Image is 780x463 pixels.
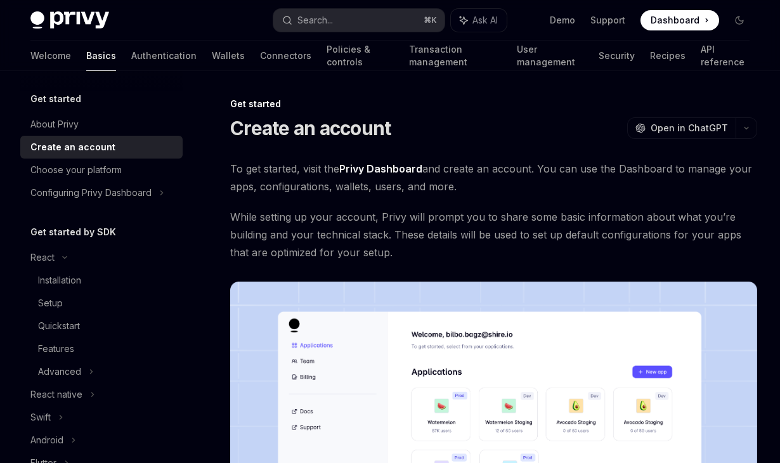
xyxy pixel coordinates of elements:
a: Connectors [260,41,311,71]
div: Advanced [38,364,81,379]
div: React native [30,387,82,402]
div: Features [38,341,74,356]
div: Get started [230,98,757,110]
a: Transaction management [409,41,502,71]
div: Configuring Privy Dashboard [30,185,152,200]
div: About Privy [30,117,79,132]
div: Swift [30,410,51,425]
span: Open in ChatGPT [651,122,728,134]
img: dark logo [30,11,109,29]
a: Create an account [20,136,183,159]
span: To get started, visit the and create an account. You can use the Dashboard to manage your apps, c... [230,160,757,195]
span: Dashboard [651,14,699,27]
div: Installation [38,273,81,288]
div: Setup [38,296,63,311]
a: Support [590,14,625,27]
a: Setup [20,292,183,315]
button: Toggle dark mode [729,10,750,30]
span: ⌘ K [424,15,437,25]
a: Quickstart [20,315,183,337]
h1: Create an account [230,117,391,140]
a: Wallets [212,41,245,71]
div: Android [30,433,63,448]
button: Search...⌘K [273,9,444,32]
a: Privy Dashboard [339,162,422,176]
h5: Get started [30,91,81,107]
div: Choose your platform [30,162,122,178]
div: Create an account [30,140,115,155]
a: Security [599,41,635,71]
a: Dashboard [640,10,719,30]
a: Demo [550,14,575,27]
div: Quickstart [38,318,80,334]
a: User management [517,41,583,71]
a: API reference [701,41,750,71]
button: Open in ChatGPT [627,117,736,139]
a: About Privy [20,113,183,136]
span: While setting up your account, Privy will prompt you to share some basic information about what y... [230,208,757,261]
div: Search... [297,13,333,28]
h5: Get started by SDK [30,225,116,240]
a: Features [20,337,183,360]
button: Ask AI [451,9,507,32]
a: Policies & controls [327,41,394,71]
a: Choose your platform [20,159,183,181]
a: Welcome [30,41,71,71]
div: React [30,250,55,265]
a: Basics [86,41,116,71]
span: Ask AI [472,14,498,27]
a: Authentication [131,41,197,71]
a: Recipes [650,41,686,71]
a: Installation [20,269,183,292]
